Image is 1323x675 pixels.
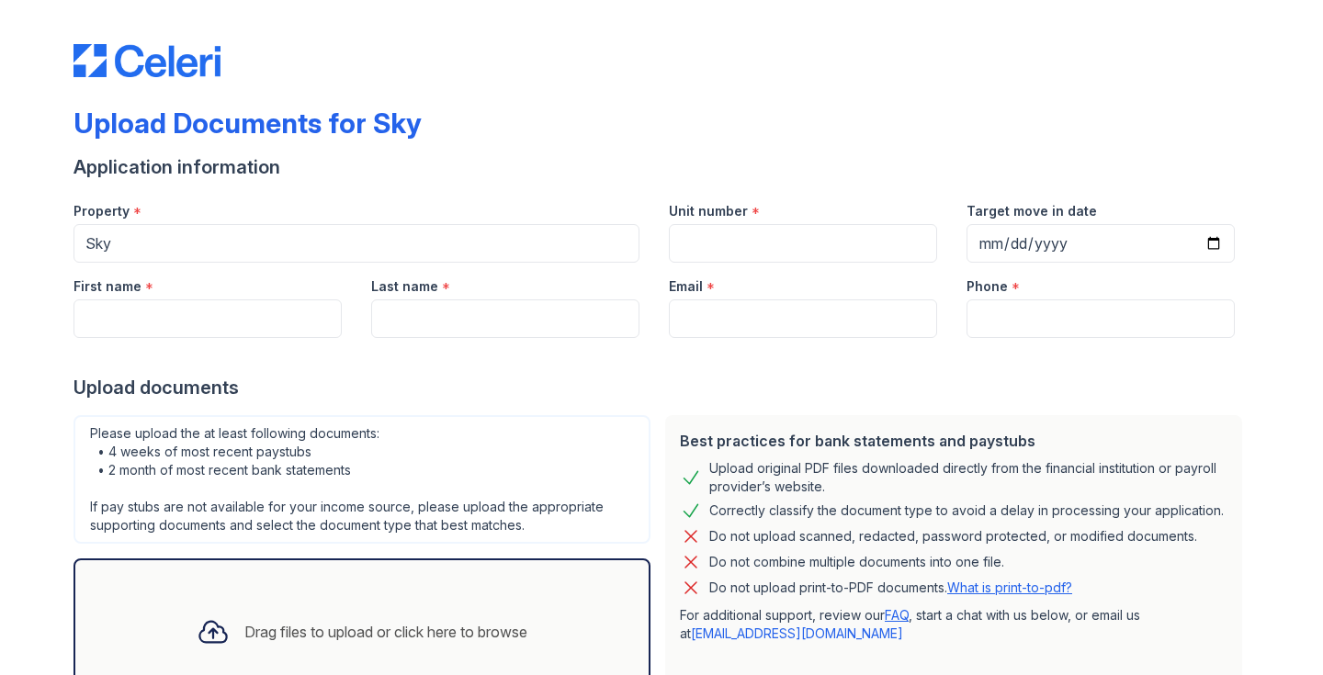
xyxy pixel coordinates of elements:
[73,44,220,77] img: CE_Logo_Blue-a8612792a0a2168367f1c8372b55b34899dd931a85d93a1a3d3e32e68fde9ad4.png
[73,415,650,544] div: Please upload the at least following documents: • 4 weeks of most recent paystubs • 2 month of mo...
[691,625,903,641] a: [EMAIL_ADDRESS][DOMAIN_NAME]
[669,202,748,220] label: Unit number
[947,579,1072,595] a: What is print-to-pdf?
[73,375,1249,400] div: Upload documents
[885,607,909,623] a: FAQ
[709,579,1072,597] p: Do not upload print-to-PDF documents.
[73,107,422,140] div: Upload Documents for Sky
[967,277,1008,296] label: Phone
[669,277,703,296] label: Email
[709,525,1197,547] div: Do not upload scanned, redacted, password protected, or modified documents.
[680,430,1227,452] div: Best practices for bank statements and paystubs
[680,606,1227,643] p: For additional support, review our , start a chat with us below, or email us at
[73,202,130,220] label: Property
[371,277,438,296] label: Last name
[73,154,1249,180] div: Application information
[709,500,1224,522] div: Correctly classify the document type to avoid a delay in processing your application.
[709,551,1004,573] div: Do not combine multiple documents into one file.
[73,277,141,296] label: First name
[709,459,1227,496] div: Upload original PDF files downloaded directly from the financial institution or payroll provider’...
[967,202,1097,220] label: Target move in date
[244,621,527,643] div: Drag files to upload or click here to browse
